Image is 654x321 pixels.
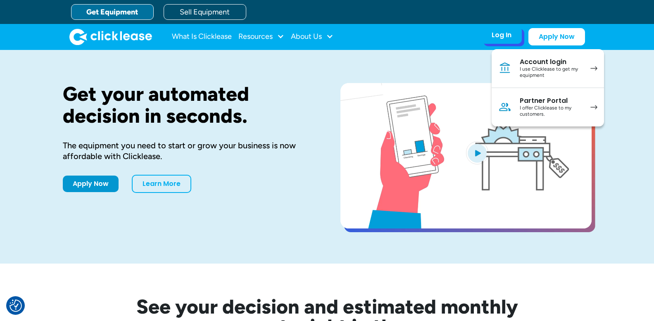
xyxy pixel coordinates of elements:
[590,105,597,109] img: arrow
[520,97,582,105] div: Partner Portal
[492,31,511,39] div: Log In
[340,83,592,228] a: open lightbox
[520,58,582,66] div: Account login
[132,175,191,193] a: Learn More
[63,83,314,127] h1: Get your automated decision in seconds.
[528,28,585,45] a: Apply Now
[238,29,284,45] div: Resources
[291,29,333,45] div: About Us
[520,66,582,79] div: I use Clicklease to get my equipment
[492,88,604,126] a: Partner PortalI offer Clicklease to my customers.
[590,66,597,71] img: arrow
[71,4,154,20] a: Get Equipment
[498,62,511,75] img: Bank icon
[63,140,314,162] div: The equipment you need to start or grow your business is now affordable with Clicklease.
[10,300,22,312] img: Revisit consent button
[466,141,488,164] img: Blue play button logo on a light blue circular background
[492,49,604,88] a: Account loginI use Clicklease to get my equipment
[164,4,246,20] a: Sell Equipment
[172,29,232,45] a: What Is Clicklease
[69,29,152,45] img: Clicklease logo
[492,49,604,126] nav: Log In
[10,300,22,312] button: Consent Preferences
[69,29,152,45] a: home
[498,100,511,114] img: Person icon
[520,105,582,118] div: I offer Clicklease to my customers.
[63,176,119,192] a: Apply Now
